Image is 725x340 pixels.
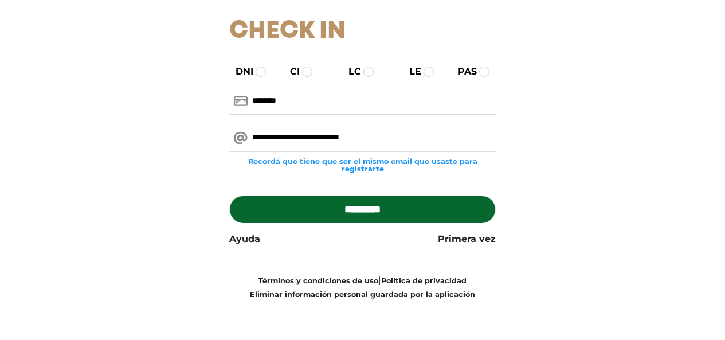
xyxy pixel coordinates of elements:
a: Ayuda [229,232,260,246]
div: | [221,273,504,301]
label: LE [399,65,421,79]
h1: Check In [229,17,496,46]
label: PAS [448,65,477,79]
a: Eliminar información personal guardada por la aplicación [250,290,475,299]
a: Primera vez [438,232,496,246]
small: Recordá que tiene que ser el mismo email que usaste para registrarte [229,158,496,173]
a: Términos y condiciones de uso [258,276,378,285]
label: CI [280,65,300,79]
label: DNI [225,65,253,79]
a: Política de privacidad [381,276,467,285]
label: LC [338,65,361,79]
